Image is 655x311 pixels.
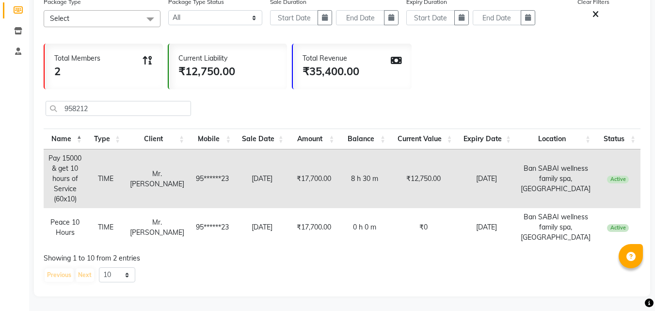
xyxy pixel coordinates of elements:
[44,253,640,263] div: Showing 1 to 10 from 2 entries
[406,10,455,25] input: Start Date
[178,53,235,64] div: Current Liability
[516,129,595,149] th: Location: activate to sort column ascending
[390,149,457,208] td: ₹12,750.00
[44,149,87,208] td: Pay 15000 & get 10 hours of Service (60x10)
[125,129,189,149] th: Client: activate to sort column ascending
[390,129,457,149] th: Current Value: activate to sort column ascending
[87,208,125,246] td: TIME
[339,208,391,246] td: 0 h 0 m
[87,129,125,149] th: Type: activate to sort column ascending
[339,149,391,208] td: 8 h 30 m
[288,149,339,208] td: ₹17,700.00
[607,176,629,183] span: Active
[457,208,516,246] td: [DATE]
[336,10,384,25] input: End Date
[516,208,595,246] td: Ban SABAI wellness family spa, [GEOGRAPHIC_DATA]
[44,208,87,246] td: Peace 10 Hours
[178,64,235,80] div: ₹12,750.00
[46,101,191,116] input: Search by customer or mobile
[390,208,457,246] td: ₹0
[125,149,189,208] td: Mr.[PERSON_NAME]
[54,64,100,80] div: 2
[288,208,339,246] td: ₹17,700.00
[45,268,74,282] button: Previous
[44,129,87,149] th: Name: activate to sort column descending
[473,10,521,25] input: End Date
[125,208,189,246] td: Mr.[PERSON_NAME]
[54,53,100,64] div: Total Members
[303,53,359,64] div: Total Revenue
[189,129,236,149] th: Mobile: activate to sort column ascending
[457,129,516,149] th: Expiry Date: activate to sort column ascending
[595,129,640,149] th: Status: activate to sort column ascending
[50,14,69,23] span: Select
[288,129,339,149] th: Amount: activate to sort column ascending
[76,268,94,282] button: Next
[87,149,125,208] td: TIME
[339,129,391,149] th: Balance: activate to sort column ascending
[236,149,288,208] td: [DATE]
[303,64,359,80] div: ₹35,400.00
[270,10,319,25] input: Start Date
[457,149,516,208] td: [DATE]
[516,149,595,208] td: Ban SABAI wellness family spa, [GEOGRAPHIC_DATA]
[607,224,629,232] span: Active
[236,208,288,246] td: [DATE]
[236,129,288,149] th: Sale Date: activate to sort column ascending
